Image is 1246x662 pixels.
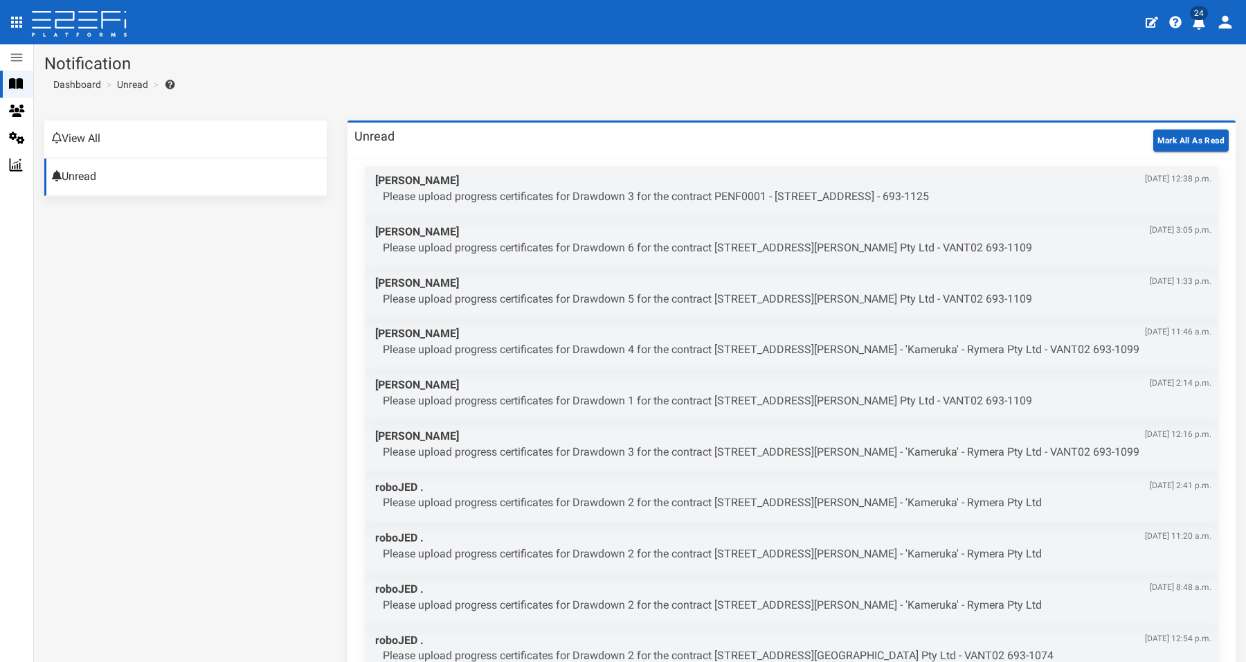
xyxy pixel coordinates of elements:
span: [DATE] 12:38 p.m. [1145,173,1211,185]
span: [DATE] 11:20 a.m. [1145,530,1211,542]
span: [DATE] 11:46 a.m. [1145,326,1211,338]
p: Please upload progress certificates for Drawdown 3 for the contract [STREET_ADDRESS][PERSON_NAME]... [383,445,1211,460]
a: Mark All As Read [1153,133,1229,146]
p: Please upload progress certificates for Drawdown 6 for the contract [STREET_ADDRESS][PERSON_NAME]... [383,240,1211,256]
span: [PERSON_NAME] [375,429,1211,445]
h1: Notification [44,55,1236,73]
span: [DATE] 8:48 a.m. [1150,582,1211,593]
span: [PERSON_NAME] [375,377,1211,393]
span: [DATE] 12:54 p.m. [1145,633,1211,645]
a: Unread [117,78,148,91]
p: Please upload progress certificates for Drawdown 3 for the contract PENF0001 - [STREET_ADDRESS] -... [383,189,1211,205]
a: [PERSON_NAME][DATE] 3:05 p.m. Please upload progress certificates for Drawdown 6 for the contract... [365,217,1218,269]
p: Please upload progress certificates for Drawdown 2 for the contract [STREET_ADDRESS][PERSON_NAME]... [383,598,1211,614]
p: Please upload progress certificates for Drawdown 2 for the contract [STREET_ADDRESS][PERSON_NAME]... [383,546,1211,562]
a: [PERSON_NAME][DATE] 12:38 p.m. Please upload progress certificates for Drawdown 3 for the contrac... [365,166,1218,217]
span: [PERSON_NAME] [375,326,1211,342]
p: Please upload progress certificates for Drawdown 5 for the contract [STREET_ADDRESS][PERSON_NAME]... [383,292,1211,307]
a: Unread [44,159,327,196]
h3: Unread [354,130,395,143]
a: [PERSON_NAME][DATE] 1:33 p.m. Please upload progress certificates for Drawdown 5 for the contract... [365,269,1218,320]
p: Please upload progress certificates for Drawdown 2 for the contract [STREET_ADDRESS][PERSON_NAME]... [383,495,1211,511]
a: roboJED .[DATE] 11:20 a.m. Please upload progress certificates for Drawdown 2 for the contract [S... [365,524,1218,575]
span: roboJED . [375,480,1211,496]
p: Please upload progress certificates for Drawdown 1 for the contract [STREET_ADDRESS][PERSON_NAME]... [383,393,1211,409]
a: Dashboard [48,78,101,91]
span: roboJED . [375,530,1211,546]
span: roboJED . [375,633,1211,649]
span: [DATE] 2:41 p.m. [1150,480,1211,492]
p: Please upload progress certificates for Drawdown 4 for the contract [STREET_ADDRESS][PERSON_NAME]... [383,342,1211,358]
span: Dashboard [48,79,101,90]
span: [PERSON_NAME] [375,276,1211,292]
a: roboJED .[DATE] 8:48 a.m. Please upload progress certificates for Drawdown 2 for the contract [ST... [365,575,1218,626]
button: Mark All As Read [1153,129,1229,152]
span: [DATE] 3:05 p.m. [1150,224,1211,236]
span: [PERSON_NAME] [375,224,1211,240]
a: View All [44,120,327,158]
span: [PERSON_NAME] [375,173,1211,189]
span: [DATE] 2:14 p.m. [1150,377,1211,389]
a: [PERSON_NAME][DATE] 11:46 a.m. Please upload progress certificates for Drawdown 4 for the contrac... [365,319,1218,370]
a: [PERSON_NAME][DATE] 12:16 p.m. Please upload progress certificates for Drawdown 3 for the contrac... [365,422,1218,473]
span: [DATE] 12:16 p.m. [1145,429,1211,440]
span: roboJED . [375,582,1211,598]
span: [DATE] 1:33 p.m. [1150,276,1211,287]
a: roboJED .[DATE] 2:41 p.m. Please upload progress certificates for Drawdown 2 for the contract [ST... [365,473,1218,524]
a: [PERSON_NAME][DATE] 2:14 p.m. Please upload progress certificates for Drawdown 1 for the contract... [365,370,1218,422]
